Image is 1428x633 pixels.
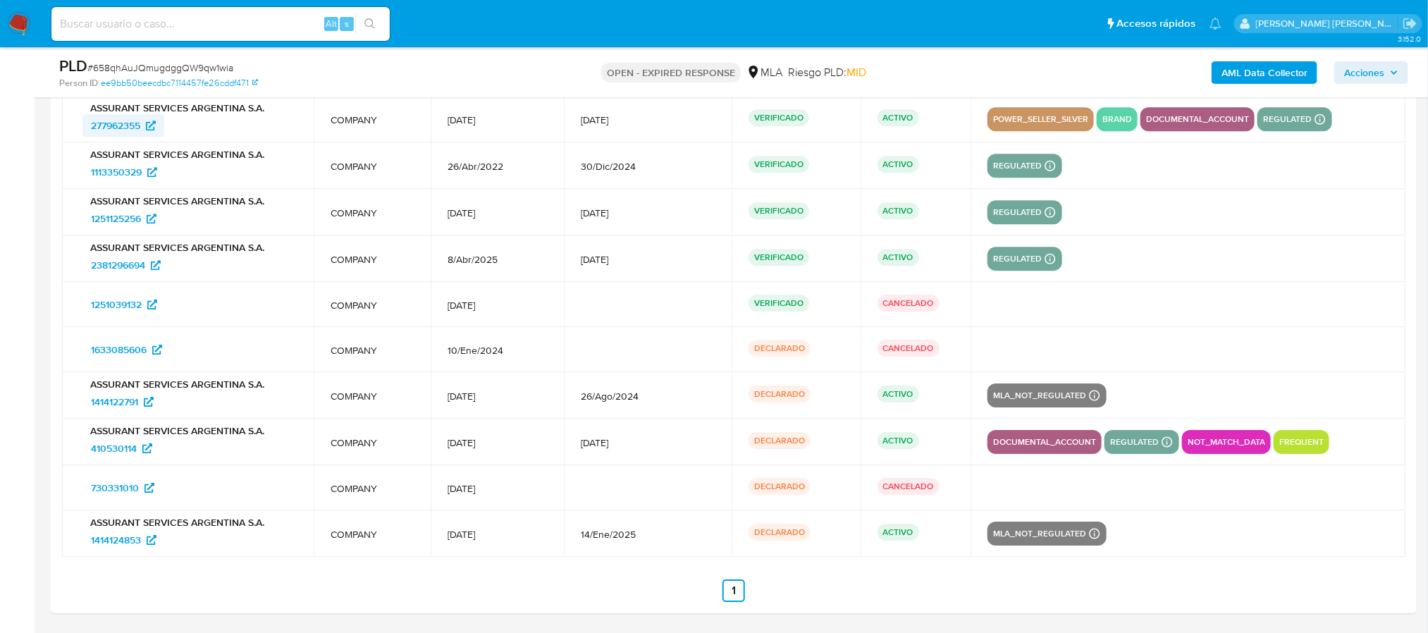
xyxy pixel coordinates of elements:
p: OPEN - EXPIRED RESPONSE [601,63,741,82]
a: Salir [1403,16,1417,31]
span: # 658qhAuJQmugdggQW9qw1wia [87,61,233,75]
a: ee9bb50beecdbc7114457fe26cddf471 [101,77,258,90]
span: Acciones [1344,61,1384,84]
a: Notificaciones [1210,18,1221,30]
span: Riesgo PLD: [788,65,866,80]
span: MID [847,64,866,80]
span: Accesos rápidos [1116,16,1195,31]
span: 3.152.0 [1398,33,1421,44]
b: Person ID [59,77,98,90]
span: s [345,17,349,30]
b: AML Data Collector [1221,61,1307,84]
div: MLA [746,65,782,80]
p: emmanuel.vitiello@mercadolibre.com [1256,17,1398,30]
button: AML Data Collector [1212,61,1317,84]
button: Acciones [1334,61,1408,84]
b: PLD [59,54,87,77]
span: Alt [326,17,337,30]
button: search-icon [355,14,384,34]
input: Buscar usuario o caso... [51,15,390,33]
